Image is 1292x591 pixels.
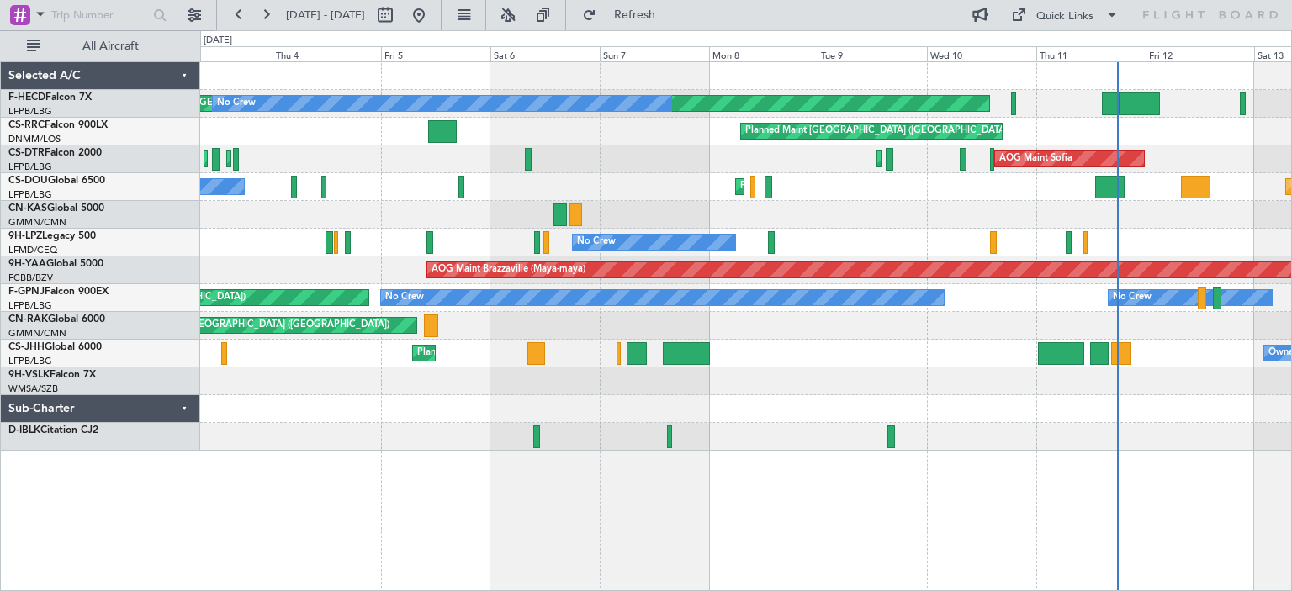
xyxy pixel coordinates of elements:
div: AOG Maint Sofia [999,146,1072,171]
div: Wed 3 [163,46,273,61]
a: LFPB/LBG [8,161,52,173]
a: LFPB/LBG [8,105,52,118]
div: Tue 9 [818,46,927,61]
a: F-HECDFalcon 7X [8,92,92,103]
a: 9H-LPZLegacy 500 [8,231,96,241]
div: Fri 5 [381,46,490,61]
a: LFMD/CEQ [8,244,57,256]
button: Quick Links [1003,2,1127,29]
span: CS-RRC [8,120,45,130]
div: Quick Links [1036,8,1093,25]
div: No Crew [385,285,424,310]
a: F-GPNJFalcon 900EX [8,287,109,297]
div: Planned Maint [GEOGRAPHIC_DATA] ([GEOGRAPHIC_DATA]) [745,119,1010,144]
a: LFPB/LBG [8,188,52,201]
a: GMMN/CMN [8,216,66,229]
span: [DATE] - [DATE] [286,8,365,23]
a: CN-RAKGlobal 6000 [8,314,105,325]
span: CS-DTR [8,148,45,158]
div: AOG Maint Brazzaville (Maya-maya) [432,257,585,282]
span: CN-RAK [8,314,48,325]
div: Mon 8 [709,46,818,61]
span: 9H-YAA [8,259,46,269]
a: 9H-YAAGlobal 5000 [8,259,103,269]
button: Refresh [575,2,675,29]
div: Thu 4 [273,46,382,61]
div: Unplanned Maint [GEOGRAPHIC_DATA] ([GEOGRAPHIC_DATA]) [113,313,389,338]
span: CS-JHH [8,342,45,352]
a: LFPB/LBG [8,299,52,312]
a: LFPB/LBG [8,355,52,367]
div: Sun 7 [600,46,709,61]
span: CS-DOU [8,176,48,186]
span: CN-KAS [8,203,47,214]
a: WMSA/SZB [8,383,58,395]
a: 9H-VSLKFalcon 7X [8,370,96,380]
a: GMMN/CMN [8,327,66,340]
a: CS-RRCFalcon 900LX [8,120,108,130]
button: All Aircraft [19,33,183,60]
a: CS-DOUGlobal 6500 [8,176,105,186]
div: No Crew [1113,285,1152,310]
a: CS-JHHGlobal 6000 [8,342,102,352]
span: All Aircraft [44,40,177,52]
span: F-HECD [8,92,45,103]
span: 9H-LPZ [8,231,42,241]
a: CN-KASGlobal 5000 [8,203,104,214]
div: No Crew [217,91,256,116]
div: Thu 11 [1036,46,1146,61]
input: Trip Number [51,3,148,28]
div: Wed 10 [927,46,1036,61]
span: Refresh [600,9,670,21]
div: [DATE] [204,34,232,48]
div: Planned Maint [GEOGRAPHIC_DATA] ([GEOGRAPHIC_DATA]) [740,174,1005,199]
a: CS-DTRFalcon 2000 [8,148,102,158]
div: Sat 6 [490,46,600,61]
span: 9H-VSLK [8,370,50,380]
a: FCBB/BZV [8,272,53,284]
span: D-IBLK [8,425,40,435]
div: Planned Maint [GEOGRAPHIC_DATA] ([GEOGRAPHIC_DATA]) [417,340,682,366]
div: Fri 12 [1146,46,1255,61]
a: DNMM/LOS [8,133,61,145]
span: F-GPNJ [8,287,45,297]
a: D-IBLKCitation CJ2 [8,425,98,435]
div: No Crew [577,230,616,255]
